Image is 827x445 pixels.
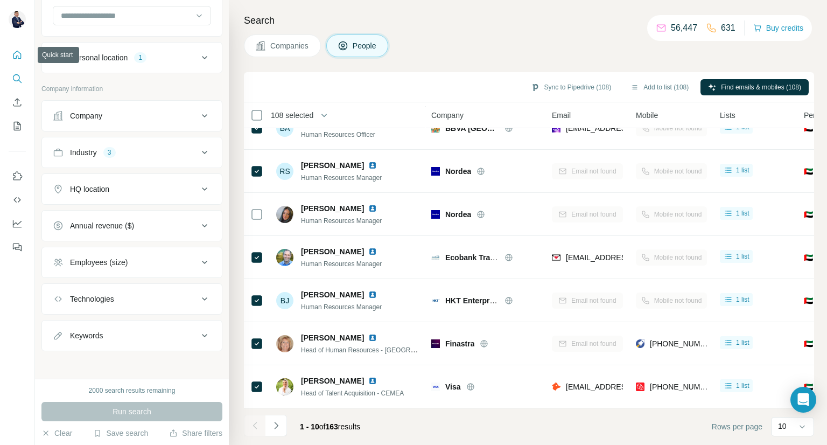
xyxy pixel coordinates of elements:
[804,295,813,306] span: 🇦🇪
[70,294,114,304] div: Technologies
[445,381,461,392] span: Visa
[319,422,326,431] span: of
[368,377,377,385] img: LinkedIn logo
[566,383,693,391] span: [EMAIL_ADDRESS][DOMAIN_NAME]
[368,161,377,170] img: LinkedIn logo
[301,174,382,182] span: Human Resources Manager
[41,428,72,439] button: Clear
[70,184,109,194] div: HQ location
[445,296,537,305] span: HKT Enterprise Solutions
[9,93,26,112] button: Enrich CSV
[671,22,697,34] p: 56,447
[93,428,148,439] button: Save search
[566,253,693,262] span: [EMAIL_ADDRESS][DOMAIN_NAME]
[804,252,813,263] span: 🇦🇪
[301,289,364,300] span: [PERSON_NAME]
[736,165,749,175] span: 1 list
[42,249,222,275] button: Employees (size)
[431,339,440,348] img: Logo of Finastra
[42,176,222,202] button: HQ location
[636,110,658,121] span: Mobile
[636,381,644,392] img: provider prospeo logo
[623,79,696,95] button: Add to list (108)
[70,220,134,231] div: Annual revenue ($)
[276,163,293,180] div: RS
[804,209,813,220] span: 🇦🇪
[566,124,693,133] span: [EMAIL_ADDRESS][DOMAIN_NAME]
[431,210,440,219] img: Logo of Nordea
[70,52,128,63] div: Personal location
[301,345,527,354] span: Head of Human Resources - [GEOGRAPHIC_DATA] & [GEOGRAPHIC_DATA]
[301,203,364,214] span: [PERSON_NAME]
[353,40,377,51] span: People
[431,253,440,262] img: Logo of Ecobank Transnational Inc.
[244,13,814,28] h4: Search
[271,110,313,121] span: 108 selected
[276,378,293,395] img: Avatar
[42,323,222,349] button: Keywords
[9,190,26,210] button: Use Surfe API
[368,247,377,256] img: LinkedIn logo
[804,338,813,349] span: 🇦🇪
[9,166,26,186] button: Use Surfe on LinkedIn
[650,383,718,391] span: [PHONE_NUMBER]
[301,160,364,171] span: [PERSON_NAME]
[301,246,364,257] span: [PERSON_NAME]
[42,286,222,312] button: Technologies
[445,166,471,177] span: Nordea
[42,45,222,71] button: Personal location1
[301,260,382,268] span: Human Resources Manager
[42,103,222,129] button: Company
[301,217,382,225] span: Human Resources Manager
[368,290,377,299] img: LinkedIn logo
[431,167,440,176] img: Logo of Nordea
[650,339,718,348] span: [PHONE_NUMBER]
[42,140,222,165] button: Industry3
[736,208,749,218] span: 1 list
[431,383,440,391] img: Logo of Visa
[778,421,787,432] p: 10
[431,110,464,121] span: Company
[445,338,474,349] span: Finastra
[736,252,749,261] span: 1 list
[276,249,293,266] img: Avatar
[70,110,102,121] div: Company
[169,428,222,439] button: Share filters
[804,381,813,392] span: 🇦🇪
[301,332,364,343] span: [PERSON_NAME]
[300,422,319,431] span: 1 - 10
[70,330,103,341] div: Keywords
[103,148,116,157] div: 3
[276,292,293,309] div: BJ
[636,338,644,349] img: provider rocketreach logo
[326,422,338,431] span: 163
[700,79,809,95] button: Find emails & mobiles (108)
[301,376,364,386] span: [PERSON_NAME]
[552,381,560,392] img: provider hunter logo
[9,238,26,257] button: Feedback
[753,20,803,36] button: Buy credits
[712,421,762,432] span: Rows per page
[70,147,97,158] div: Industry
[552,110,571,121] span: Email
[445,209,471,220] span: Nordea
[9,45,26,65] button: Quick start
[301,303,382,311] span: Human Resources Manager
[134,53,146,62] div: 1
[368,333,377,342] img: LinkedIn logo
[89,386,176,395] div: 2000 search results remaining
[736,338,749,347] span: 1 list
[270,40,310,51] span: Companies
[368,204,377,213] img: LinkedIn logo
[431,296,440,305] img: Logo of HKT Enterprise Solutions
[265,415,287,436] button: Navigate to next page
[42,213,222,239] button: Annual revenue ($)
[70,257,128,268] div: Employees (size)
[736,295,749,304] span: 1 list
[9,214,26,233] button: Dashboard
[552,252,560,263] img: provider findymail logo
[9,11,26,28] img: Avatar
[804,166,813,177] span: 🇦🇪
[276,335,293,352] img: Avatar
[736,381,749,391] span: 1 list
